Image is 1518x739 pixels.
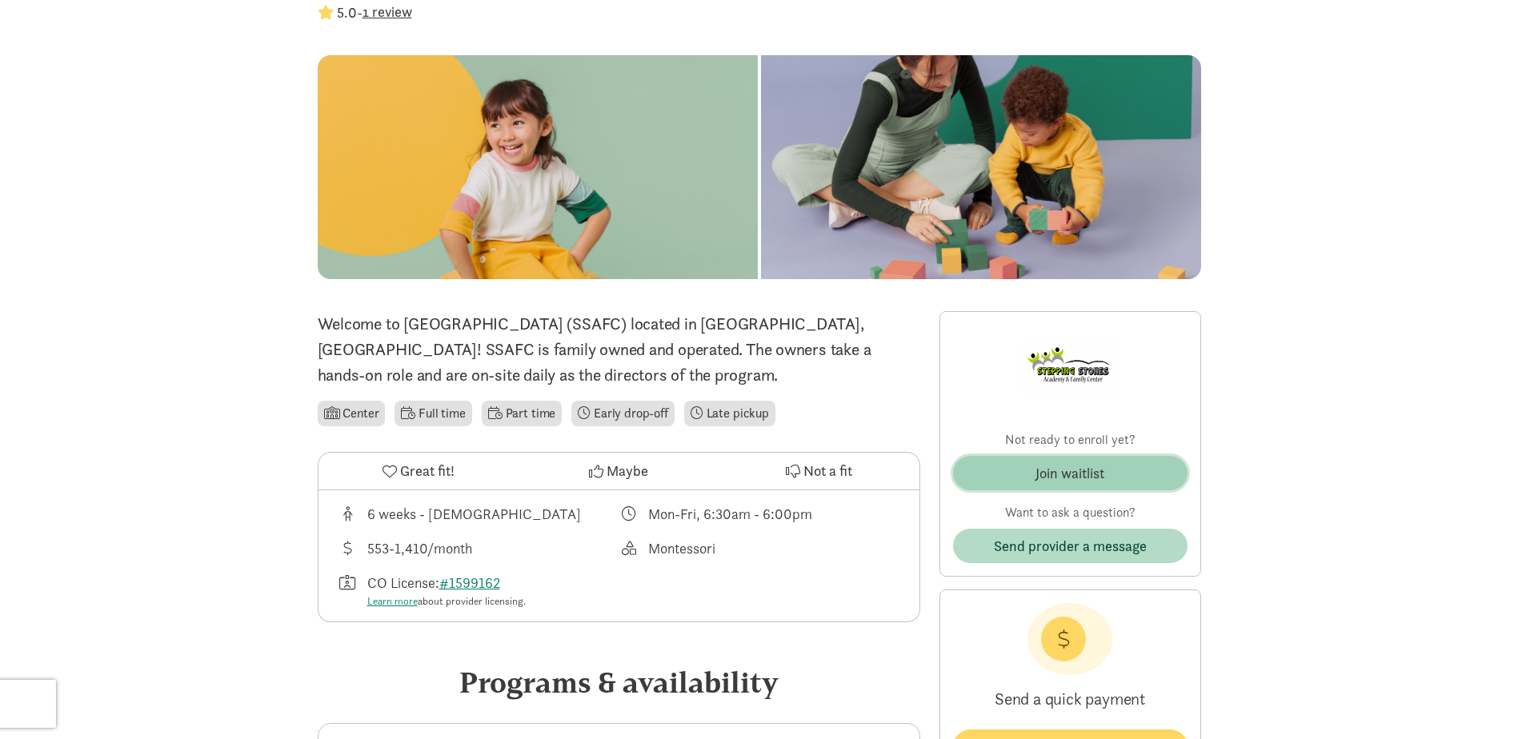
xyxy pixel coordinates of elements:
li: Center [318,401,386,426]
span: Not a fit [803,460,852,481]
div: Programs & availability [318,661,920,704]
p: Send a quick payment [953,675,1188,723]
div: CO License: [367,572,526,609]
img: Provider logo [1022,325,1118,411]
p: Want to ask a question? [953,503,1188,522]
span: Great fit! [400,460,455,481]
a: #1599162 [439,573,500,592]
button: 1 review [362,1,412,22]
div: This provider's education philosophy [619,537,900,559]
div: Age range for children that this provider cares for [338,503,619,525]
div: - [318,2,412,23]
div: License number [338,572,619,609]
div: Montessori [648,537,715,559]
div: Join waitlist [1035,462,1104,484]
li: Late pickup [684,401,775,426]
div: 553-1,410/month [367,537,472,559]
span: Maybe [607,460,648,481]
strong: 5.0 [337,3,357,22]
button: Great fit! [318,453,519,489]
button: Send provider a message [953,529,1188,563]
a: Learn more [367,594,418,608]
li: Early drop-off [571,401,675,426]
p: Welcome to [GEOGRAPHIC_DATA] (SSAFC) located in [GEOGRAPHIC_DATA], [GEOGRAPHIC_DATA]! SSAFC is fa... [318,311,920,388]
span: Send provider a message [994,535,1147,557]
div: Class schedule [619,503,900,525]
button: Maybe [519,453,719,489]
button: Not a fit [719,453,919,489]
li: Part time [482,401,562,426]
p: Not ready to enroll yet? [953,430,1188,449]
div: Mon-Fri, 6:30am - 6:00pm [648,503,812,525]
div: Average tuition for this program [338,537,619,559]
button: Join waitlist [953,456,1188,490]
div: 6 weeks - [DEMOGRAPHIC_DATA] [367,503,581,525]
div: about provider licensing. [367,593,526,609]
li: Full time [395,401,471,426]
